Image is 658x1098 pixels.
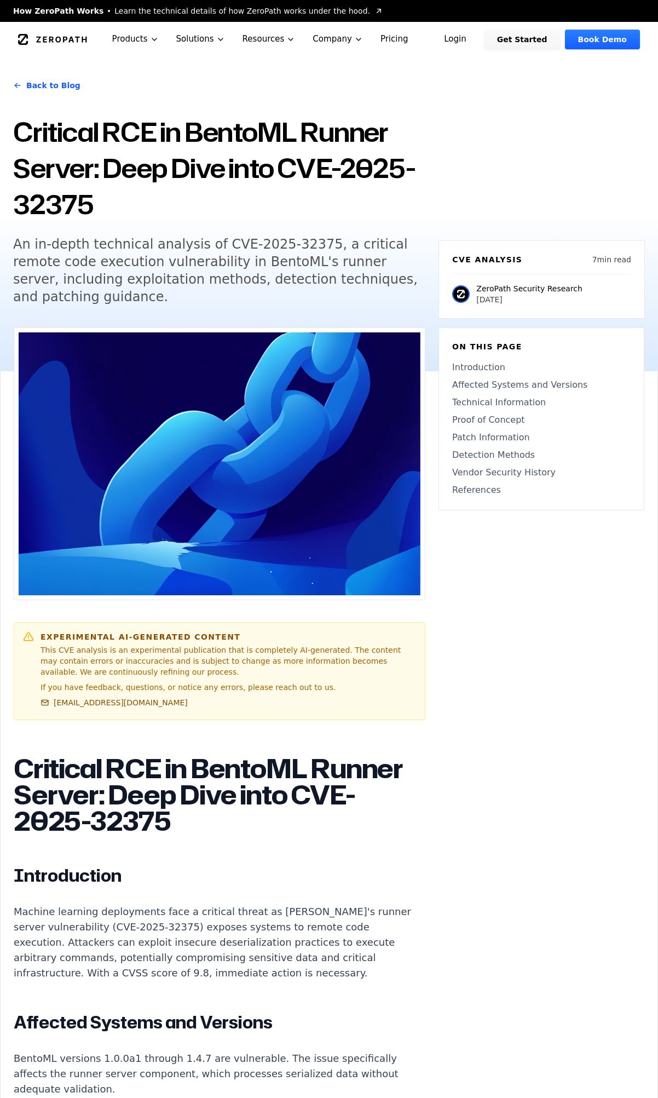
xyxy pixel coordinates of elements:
[103,22,168,56] button: Products
[13,5,383,16] a: How ZeroPath WorksLearn the technical details of how ZeroPath works under the hood.
[372,22,417,56] a: Pricing
[14,755,421,834] h1: Critical RCE in BentoML Runner Server: Deep Dive into CVE-2025-32375
[14,904,421,981] p: Machine learning deployments face a critical threat as [PERSON_NAME]'s runner server vulnerabilit...
[452,361,631,374] a: Introduction
[168,22,234,56] button: Solutions
[592,254,631,265] p: 7 min read
[452,396,631,409] a: Technical Information
[14,865,421,887] h2: Introduction
[452,285,470,303] img: ZeroPath Security Research
[114,5,370,16] span: Learn the technical details of how ZeroPath works under the hood.
[452,484,631,497] a: References
[452,466,631,479] a: Vendor Security History
[565,30,640,49] a: Book Demo
[452,449,631,462] a: Detection Methods
[13,114,425,222] h1: Critical RCE in BentoML Runner Server: Deep Dive into CVE-2025-32375
[476,283,582,294] p: ZeroPath Security Research
[452,254,522,265] h6: CVE Analysis
[41,697,188,708] a: [EMAIL_ADDRESS][DOMAIN_NAME]
[452,413,631,427] a: Proof of Concept
[41,645,416,677] p: This CVE analysis is an experimental publication that is completely AI-generated. The content may...
[14,1051,421,1097] p: BentoML versions 1.0.0a1 through 1.4.7 are vulnerable. The issue specifically affects the runner ...
[452,431,631,444] a: Patch Information
[431,30,480,49] a: Login
[476,294,582,305] p: [DATE]
[234,22,304,56] button: Resources
[484,30,561,49] a: Get Started
[41,631,416,642] h6: Experimental AI-Generated Content
[452,341,631,352] h6: On this page
[13,5,103,16] span: How ZeroPath Works
[304,22,372,56] button: Company
[452,378,631,392] a: Affected Systems and Versions
[13,70,80,101] a: Back to Blog
[19,332,420,595] img: Critical RCE in BentoML Runner Server: Deep Dive into CVE-2025-32375
[14,1011,421,1033] h2: Affected Systems and Versions
[13,235,425,306] h5: An in-depth technical analysis of CVE-2025-32375, a critical remote code execution vulnerability ...
[41,682,416,693] p: If you have feedback, questions, or notice any errors, please reach out to us.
